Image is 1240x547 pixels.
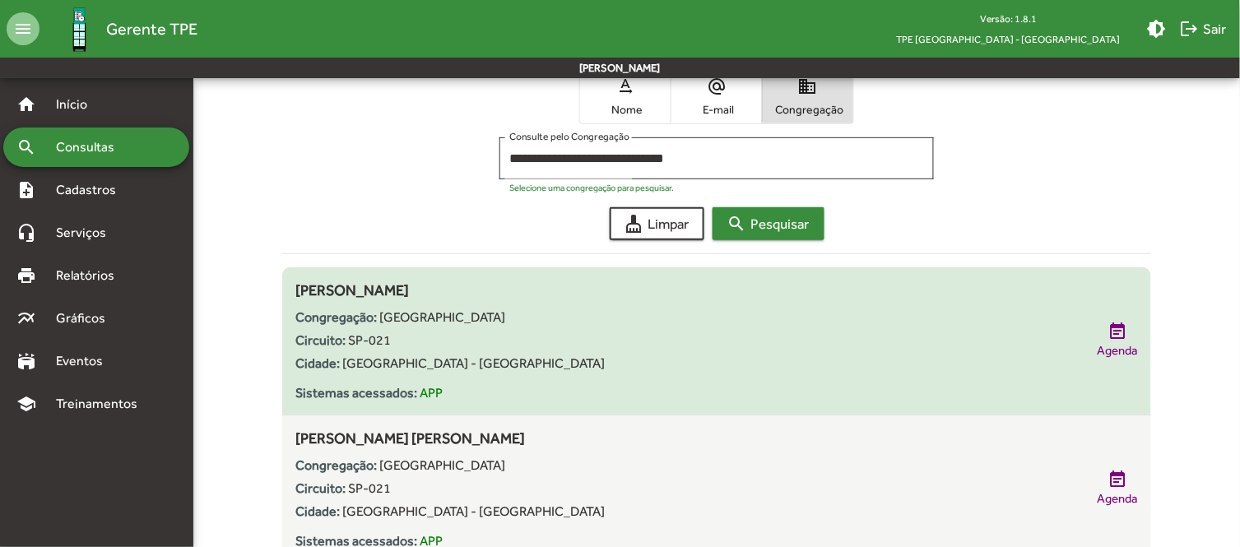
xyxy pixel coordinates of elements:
span: Congregação [767,102,849,117]
span: Eventos [46,351,125,371]
mat-icon: note_add [16,180,36,200]
mat-icon: brightness_medium [1147,19,1167,39]
strong: Cidade: [295,503,340,519]
span: TPE [GEOGRAPHIC_DATA] - [GEOGRAPHIC_DATA] [884,29,1134,49]
span: Nome [584,102,666,117]
span: [PERSON_NAME] [PERSON_NAME] [295,429,525,447]
strong: Circuito: [295,332,346,348]
img: Logo [53,2,106,56]
mat-icon: event_note [1108,322,1128,341]
mat-icon: search [727,214,747,234]
span: APP [420,385,443,401]
button: Limpar [610,207,704,240]
span: Início [46,95,111,114]
mat-icon: stadium [16,351,36,371]
button: Congregação [763,70,853,123]
mat-icon: print [16,266,36,285]
a: Gerente TPE [39,2,197,56]
strong: Sistemas acessados: [295,385,417,401]
mat-icon: text_rotation_none [615,76,635,96]
span: Gráficos [46,308,128,328]
span: Agenda [1098,489,1138,508]
span: [PERSON_NAME] [295,281,409,299]
strong: Circuito: [295,480,346,496]
span: [GEOGRAPHIC_DATA] - [GEOGRAPHIC_DATA] [342,503,605,519]
div: Versão: 1.8.1 [884,8,1134,29]
mat-icon: school [16,394,36,414]
span: Consultas [46,137,136,157]
mat-icon: multiline_chart [16,308,36,328]
span: Relatórios [46,266,136,285]
span: Limpar [625,209,690,239]
button: Nome [580,70,671,123]
button: Sair [1173,14,1233,44]
span: [GEOGRAPHIC_DATA] [379,309,505,325]
mat-icon: logout [1180,19,1200,39]
mat-icon: menu [7,12,39,45]
mat-icon: search [16,137,36,157]
span: E-mail [676,102,758,117]
strong: Congregação: [295,309,377,325]
span: SP-021 [348,480,391,496]
button: Pesquisar [713,207,824,240]
span: Treinamentos [46,394,157,414]
strong: Congregação: [295,457,377,473]
mat-icon: home [16,95,36,114]
span: Cadastros [46,180,137,200]
mat-icon: alternate_email [707,76,727,96]
button: E-mail [671,70,762,123]
span: Pesquisar [727,209,810,239]
strong: Cidade: [295,355,340,371]
span: Agenda [1098,341,1138,360]
span: [GEOGRAPHIC_DATA] - [GEOGRAPHIC_DATA] [342,355,605,371]
mat-icon: headset_mic [16,223,36,243]
span: SP-021 [348,332,391,348]
mat-icon: domain [798,76,818,96]
mat-icon: cleaning_services [625,214,644,234]
span: Serviços [46,223,128,243]
span: Gerente TPE [106,16,197,42]
mat-icon: event_note [1108,470,1128,489]
mat-hint: Selecione uma congregação para pesquisar. [509,183,674,192]
span: Sair [1180,14,1227,44]
span: [GEOGRAPHIC_DATA] [379,457,505,473]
